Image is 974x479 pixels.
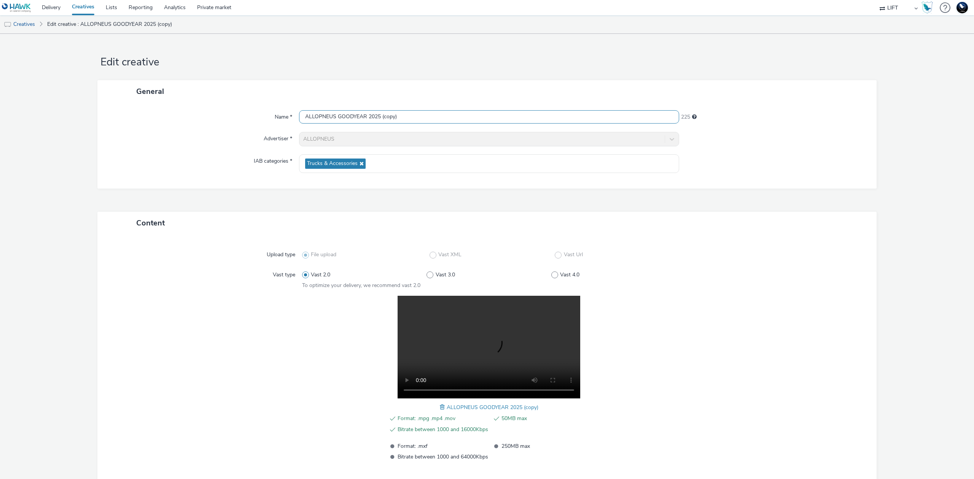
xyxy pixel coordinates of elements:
[43,15,176,33] a: Edit creative : ALLOPNEUS GOODYEAR 2025 (copy)
[302,282,420,289] span: To optimize your delivery, we recommend vast 2.0
[681,113,690,121] span: 225
[447,404,538,411] span: ALLOPNEUS GOODYEAR 2025 (copy)
[921,2,936,14] a: Hawk Academy
[501,414,592,423] span: 50MB max
[436,271,455,279] span: Vast 3.0
[251,154,295,165] label: IAB categories *
[921,2,933,14] img: Hawk Academy
[311,271,330,279] span: Vast 2.0
[272,110,295,121] label: Name *
[307,160,358,167] span: Trucks & Accessories
[956,2,968,13] img: Support Hawk
[398,425,488,434] span: Bitrate between 1000 and 16000Kbps
[136,86,164,97] span: General
[264,248,298,259] label: Upload type
[270,268,298,279] label: Vast type
[97,55,877,70] h1: Edit creative
[398,452,488,461] span: Bitrate between 1000 and 64000Kbps
[2,3,31,13] img: undefined Logo
[261,132,295,143] label: Advertiser *
[501,442,592,450] span: 250MB max
[692,113,697,121] div: Maximum 255 characters
[438,251,462,259] span: Vast XML
[4,21,11,29] img: tv
[398,414,488,423] span: Format: .mpg .mp4 .mov
[398,442,488,450] span: Format: .mxf
[564,251,583,259] span: Vast Url
[136,218,165,228] span: Content
[311,251,336,259] span: File upload
[299,110,679,124] input: Name
[560,271,579,279] span: Vast 4.0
